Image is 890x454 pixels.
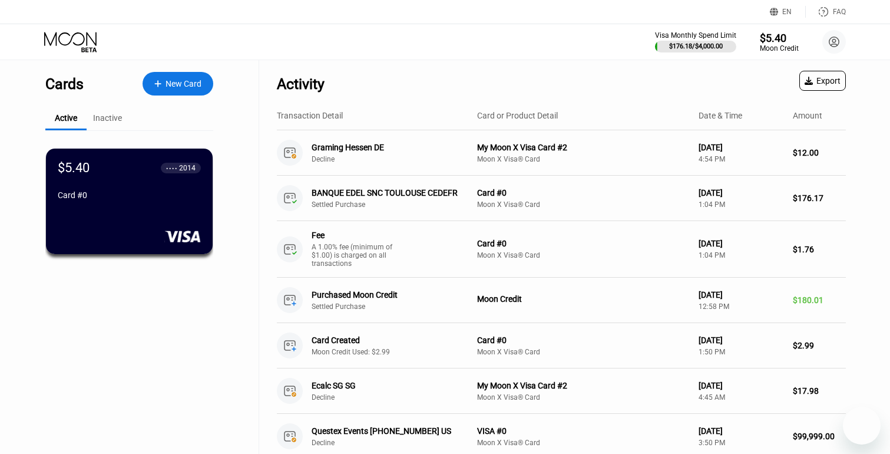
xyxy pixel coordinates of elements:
div: $176.17 [793,193,846,203]
div: Date & Time [699,111,742,120]
div: Inactive [93,113,122,123]
div: New Card [143,72,213,96]
div: Moon X Visa® Card [477,348,689,356]
div: Purchased Moon CreditSettled PurchaseMoon Credit[DATE]12:58 PM$180.01 [277,278,846,323]
div: $5.40Moon Credit [760,32,799,52]
div: FeeA 1.00% fee (minimum of $1.00) is charged on all transactionsCard #0Moon X Visa® Card[DATE]1:0... [277,221,846,278]
div: 4:54 PM [699,155,783,163]
div: Active [55,113,77,123]
div: Amount [793,111,822,120]
div: My Moon X Visa Card #2 [477,143,689,152]
div: [DATE] [699,426,783,436]
div: EN [770,6,806,18]
div: $5.40● ● ● ●2014Card #0 [46,149,213,254]
div: 1:04 PM [699,251,783,259]
div: BANQUE EDEL SNC TOULOUSE CEDEFRSettled PurchaseCard #0Moon X Visa® Card[DATE]1:04 PM$176.17 [277,176,846,221]
div: Activity [277,75,325,93]
div: ● ● ● ● [166,166,177,170]
div: Card Created [312,335,471,345]
div: [DATE] [699,335,783,345]
div: Card #0 [477,188,689,198]
div: Cards [45,75,84,93]
div: My Moon X Visa Card #2 [477,381,689,390]
div: 4:45 AM [699,393,783,402]
div: Transaction Detail [277,111,343,120]
div: $99,999.00 [793,432,846,441]
div: Card CreatedMoon Credit Used: $2.99Card #0Moon X Visa® Card[DATE]1:50 PM$2.99 [277,323,846,369]
div: Ecalc SG SG [312,381,471,390]
div: FAQ [806,6,846,18]
div: $12.00 [793,148,846,157]
div: $180.01 [793,295,846,305]
div: New Card [166,79,201,89]
div: Card or Product Detail [477,111,558,120]
div: $1.76 [793,245,846,254]
div: Decline [312,155,484,163]
div: Card #0 [58,190,201,200]
div: [DATE] [699,143,783,152]
div: FAQ [833,8,846,16]
div: $5.40 [58,160,90,175]
div: 1:50 PM [699,348,783,356]
div: Moon X Visa® Card [477,200,689,209]
div: Settled Purchase [312,302,484,311]
div: EN [782,8,792,16]
iframe: Bouton de lancement de la fenêtre de messagerie [843,407,881,445]
div: [DATE] [699,381,783,390]
div: Moon X Visa® Card [477,251,689,259]
div: Settled Purchase [312,200,484,209]
div: Moon Credit [477,294,689,304]
div: [DATE] [699,239,783,248]
div: Moon X Visa® Card [477,155,689,163]
div: $17.98 [793,386,846,396]
div: 12:58 PM [699,302,783,311]
div: Purchased Moon Credit [312,290,471,300]
div: 3:50 PM [699,439,783,447]
div: $2.99 [793,341,846,350]
div: Graming Hessen DEDeclineMy Moon X Visa Card #2Moon X Visa® Card[DATE]4:54 PM$12.00 [277,130,846,176]
div: Moon X Visa® Card [477,393,689,402]
div: BANQUE EDEL SNC TOULOUSE CEDEFR [312,188,471,198]
div: Export [805,76,841,85]
div: Moon X Visa® Card [477,439,689,447]
div: $5.40 [760,32,799,44]
div: Ecalc SG SGDeclineMy Moon X Visa Card #2Moon X Visa® Card[DATE]4:45 AM$17.98 [277,369,846,414]
div: Moon Credit [760,44,799,52]
div: Card #0 [477,239,689,248]
div: 1:04 PM [699,200,783,209]
div: Visa Monthly Spend Limit$176.18/$4,000.00 [655,31,736,52]
div: Graming Hessen DE [312,143,471,152]
div: Moon Credit Used: $2.99 [312,348,484,356]
div: 2014 [179,164,196,172]
div: Visa Monthly Spend Limit [655,31,736,40]
div: [DATE] [699,188,783,198]
div: [DATE] [699,290,783,300]
div: Decline [312,439,484,447]
div: Export [799,71,846,91]
div: Decline [312,393,484,402]
div: Fee [312,231,394,240]
div: VISA #0 [477,426,689,436]
div: $176.18 / $4,000.00 [669,42,723,50]
div: Card #0 [477,335,689,345]
div: A 1.00% fee (minimum of $1.00) is charged on all transactions [312,243,400,268]
div: Questex Events [PHONE_NUMBER] US [312,426,471,436]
